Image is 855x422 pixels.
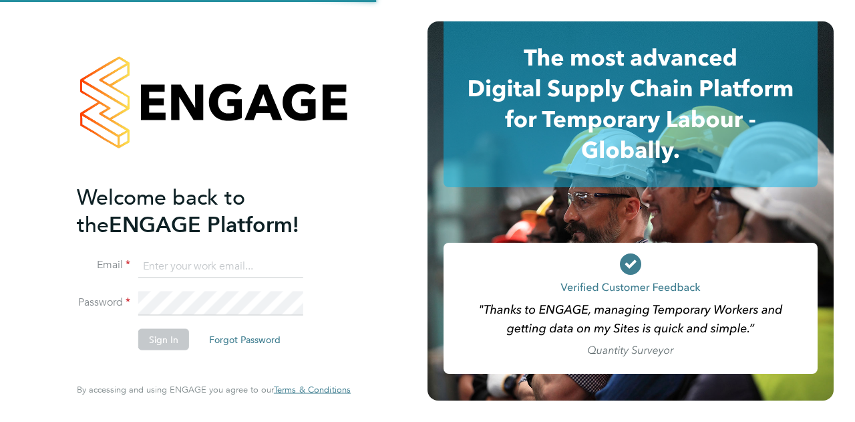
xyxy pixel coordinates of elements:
[274,385,351,395] a: Terms & Conditions
[77,183,337,238] h2: ENGAGE Platform!
[77,258,130,272] label: Email
[77,184,245,237] span: Welcome back to the
[138,329,189,350] button: Sign In
[138,254,303,278] input: Enter your work email...
[77,296,130,310] label: Password
[198,329,291,350] button: Forgot Password
[77,384,351,395] span: By accessing and using ENGAGE you agree to our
